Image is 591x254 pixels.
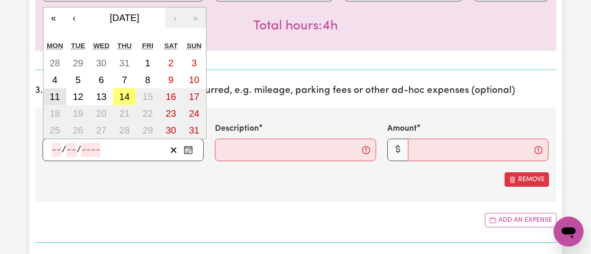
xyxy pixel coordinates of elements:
[90,88,113,105] button: August 13, 2025
[142,42,153,49] abbr: Friday
[96,92,107,102] abbr: August 13, 2025
[75,75,80,85] abbr: August 5, 2025
[187,42,202,49] abbr: Sunday
[189,92,199,102] abbr: August 17, 2025
[166,125,176,135] abbr: August 30, 2025
[90,71,113,88] button: August 6, 2025
[73,108,83,119] abbr: August 19, 2025
[159,122,183,139] button: August 30, 2025
[110,13,139,23] span: [DATE]
[387,123,417,135] label: Amount
[43,122,67,139] button: August 25, 2025
[159,88,183,105] button: August 16, 2025
[159,105,183,122] button: August 23, 2025
[43,55,67,71] button: July 28, 2025
[43,105,67,122] button: August 18, 2025
[164,42,178,49] abbr: Saturday
[113,88,136,105] button: August 14, 2025
[66,55,90,71] button: July 29, 2025
[66,143,77,157] input: --
[166,143,181,157] button: Clear date
[96,58,107,68] abbr: July 30, 2025
[43,7,64,28] button: «
[96,125,107,135] abbr: August 27, 2025
[183,55,206,71] button: August 3, 2025
[142,125,153,135] abbr: August 29, 2025
[145,75,150,85] abbr: August 8, 2025
[90,55,113,71] button: July 30, 2025
[66,71,90,88] button: August 5, 2025
[166,108,176,119] abbr: August 23, 2025
[51,143,62,157] input: --
[168,75,173,85] abbr: August 9, 2025
[183,122,206,139] button: August 31, 2025
[185,7,206,28] button: »
[387,139,408,161] span: $
[505,172,549,187] button: Remove this expense
[136,88,159,105] button: August 15, 2025
[165,7,185,28] button: ›
[142,108,153,119] abbr: August 22, 2025
[64,7,85,28] button: ‹
[183,71,206,88] button: August 10, 2025
[90,122,113,139] button: August 27, 2025
[181,143,196,157] button: Enter the date of expense
[122,75,127,85] abbr: August 7, 2025
[50,92,60,102] abbr: August 11, 2025
[189,108,199,119] abbr: August 24, 2025
[117,42,132,49] abbr: Thursday
[159,71,183,88] button: August 9, 2025
[85,7,165,28] button: [DATE]
[73,92,83,102] abbr: August 12, 2025
[183,105,206,122] button: August 24, 2025
[215,123,259,135] label: Description
[485,213,556,227] button: Add another expense
[73,58,83,68] abbr: July 29, 2025
[145,58,150,68] abbr: August 1, 2025
[62,145,66,155] span: /
[43,71,67,88] button: August 4, 2025
[189,125,199,135] abbr: August 31, 2025
[113,55,136,71] button: July 31, 2025
[136,55,159,71] button: August 1, 2025
[43,123,61,135] label: Date
[73,125,83,135] abbr: August 26, 2025
[119,58,129,68] abbr: July 31, 2025
[159,55,183,71] button: August 2, 2025
[66,105,90,122] button: August 19, 2025
[99,75,104,85] abbr: August 6, 2025
[43,88,67,105] button: August 11, 2025
[166,92,176,102] abbr: August 16, 2025
[192,58,197,68] abbr: August 3, 2025
[81,143,100,157] input: ----
[189,75,199,85] abbr: August 10, 2025
[113,71,136,88] button: August 7, 2025
[66,122,90,139] button: August 26, 2025
[113,105,136,122] button: August 21, 2025
[90,105,113,122] button: August 20, 2025
[253,20,338,33] span: Total hours worked: 4 hours
[119,108,129,119] abbr: August 21, 2025
[113,122,136,139] button: August 28, 2025
[136,105,159,122] button: August 22, 2025
[136,122,159,139] button: August 29, 2025
[119,92,129,102] abbr: August 14, 2025
[93,42,109,49] abbr: Wednesday
[168,58,173,68] abbr: August 2, 2025
[136,71,159,88] button: August 8, 2025
[47,42,63,49] abbr: Monday
[142,92,153,102] abbr: August 15, 2025
[52,75,57,85] abbr: August 4, 2025
[119,125,129,135] abbr: August 28, 2025
[50,125,60,135] abbr: August 25, 2025
[66,88,90,105] button: August 12, 2025
[35,85,556,97] h2: 3. Include any additional expenses incurred, e.g. mileage, parking fees or other ad-hoc expenses ...
[554,217,584,247] iframe: Button to launch messaging window
[96,108,107,119] abbr: August 20, 2025
[50,108,60,119] abbr: August 18, 2025
[50,58,60,68] abbr: July 28, 2025
[71,42,85,49] abbr: Tuesday
[77,145,81,155] span: /
[183,88,206,105] button: August 17, 2025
